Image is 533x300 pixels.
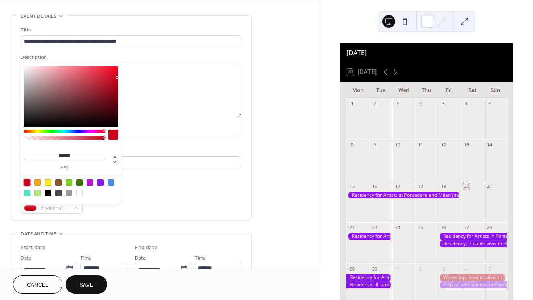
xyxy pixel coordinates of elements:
div: 27 [463,225,469,231]
div: 24 [395,225,401,231]
div: #4A4A4A [55,190,62,196]
div: 1 [349,101,355,107]
div: Description [21,53,240,62]
div: 2 [372,101,378,107]
div: 7 [486,101,492,107]
div: 10 [395,142,401,148]
div: Sun [484,82,507,98]
div: #BD10E0 [87,179,93,186]
div: 28 [486,225,492,231]
div: Residency, 'Il canto vivo' in Pontedera (Italy) [438,240,507,247]
div: End date [135,244,158,252]
span: Cancel [27,281,48,290]
div: 15 [349,183,355,189]
div: 9 [372,142,378,148]
div: Residency for Artists in Pontedera and Milan (Italy) [438,233,507,240]
span: Event details [21,12,56,21]
div: #B8E986 [34,190,41,196]
label: hex [24,166,105,170]
div: Residency, 'Il canto vivo' in Pontedera (Italy) [346,281,392,288]
span: Date and time [21,230,56,238]
div: 23 [372,225,378,231]
div: #000000 [45,190,51,196]
div: 4 [417,101,423,107]
div: 6 [463,101,469,107]
div: [DATE] [340,43,513,62]
div: 11 [417,142,423,148]
div: #FFFFFF [76,190,83,196]
div: 3 [395,101,401,107]
span: Time [195,254,206,262]
div: 4 [463,266,469,272]
div: 13 [463,142,469,148]
div: 3 [440,266,446,272]
div: 16 [372,183,378,189]
div: Sat [461,82,484,98]
div: 5 [486,266,492,272]
span: Date [21,254,31,262]
div: Mon [346,82,369,98]
div: #7ED321 [66,179,72,186]
div: 8 [349,142,355,148]
div: 12 [440,142,446,148]
div: #50E3C2 [24,190,30,196]
span: #D0021BFF [40,204,70,213]
div: #8B572A [55,179,62,186]
div: 14 [486,142,492,148]
div: 26 [440,225,446,231]
div: 2 [417,266,423,272]
div: 25 [417,225,423,231]
div: Workshop, 'Il canto vivo' in Milan (Italy) [438,274,507,281]
div: 21 [486,183,492,189]
div: Fri [438,82,461,98]
div: #417505 [76,179,83,186]
span: Date [135,254,146,262]
span: Save [80,281,93,290]
div: Location [21,147,240,155]
div: Thu [415,82,438,98]
div: 18 [417,183,423,189]
div: 17 [395,183,401,189]
div: 22 [349,225,355,231]
div: #9013FE [97,179,104,186]
button: Cancel [13,275,62,294]
span: Time [80,254,91,262]
div: #4A90E2 [108,179,114,186]
div: 29 [349,266,355,272]
div: #9B9B9B [66,190,72,196]
div: Residency for Artists in Pontedera and Milan (Italy) [346,233,392,240]
div: Wed [392,82,415,98]
button: Save [66,275,107,294]
div: Title [21,26,240,34]
div: 30 [372,266,378,272]
div: 19 [440,183,446,189]
div: #F5A623 [34,179,41,186]
div: #D0021B [24,179,30,186]
div: Start date [21,244,46,252]
div: Tue [369,82,392,98]
div: #F8E71C [45,179,51,186]
div: Residency for Artists in Pontedera and Milan (Italy) [346,192,461,199]
div: 20 [463,183,469,189]
div: 5 [440,101,446,107]
div: Artists-in-Residence in Pontedera and Milan (Italy) [438,281,507,288]
div: 1 [395,266,401,272]
div: Residency for Artists in Pontedera and Milan (Italy) [346,274,392,281]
